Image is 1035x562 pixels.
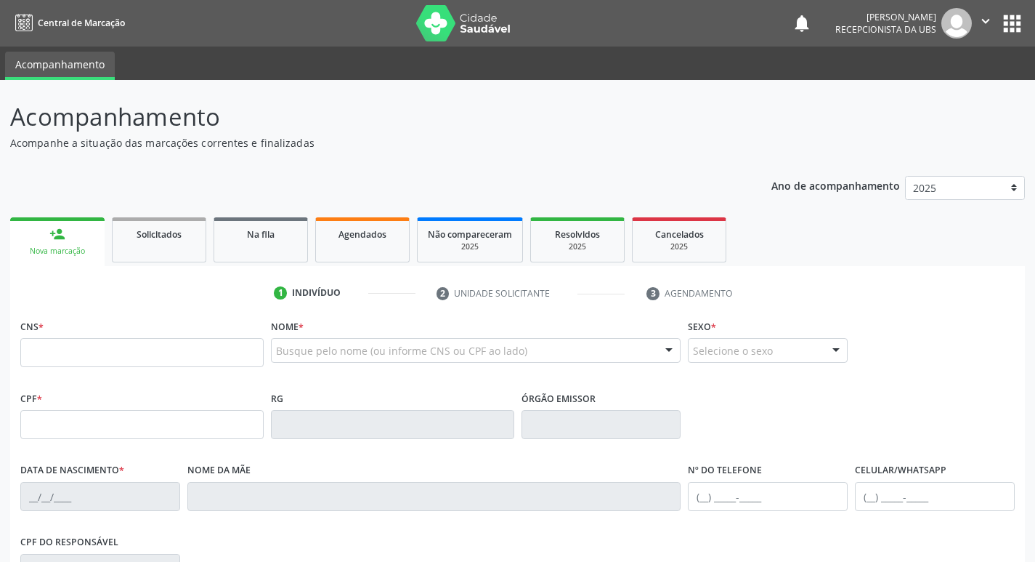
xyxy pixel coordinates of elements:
[941,8,972,39] img: img
[688,459,762,482] label: Nº do Telefone
[428,241,512,252] div: 2025
[49,226,65,242] div: person_add
[20,459,124,482] label: Data de nascimento
[10,135,721,150] p: Acompanhe a situação das marcações correntes e finalizadas
[835,23,936,36] span: Recepcionista da UBS
[643,241,715,252] div: 2025
[5,52,115,80] a: Acompanhamento
[137,228,182,241] span: Solicitados
[20,246,94,257] div: Nova marcação
[655,228,704,241] span: Cancelados
[38,17,125,29] span: Central de Marcação
[20,388,42,410] label: CPF
[10,99,721,135] p: Acompanhamento
[855,459,946,482] label: Celular/WhatsApp
[541,241,614,252] div: 2025
[835,11,936,23] div: [PERSON_NAME]
[428,228,512,241] span: Não compareceram
[771,176,900,194] p: Ano de acompanhamento
[688,316,716,338] label: Sexo
[20,531,118,554] label: CPF do responsável
[688,482,848,511] input: (__) _____-_____
[274,286,287,300] div: 1
[292,286,341,300] div: Indivíduo
[521,388,596,410] label: Órgão emissor
[271,388,283,410] label: RG
[20,316,44,338] label: CNS
[20,482,180,511] input: __/__/____
[999,11,1025,36] button: apps
[792,13,812,33] button: notifications
[187,459,251,482] label: Nome da mãe
[555,228,600,241] span: Resolvidos
[338,228,386,241] span: Agendados
[978,13,994,29] i: 
[693,343,773,358] span: Selecione o sexo
[855,482,1015,511] input: (__) _____-_____
[972,8,999,39] button: 
[10,11,125,35] a: Central de Marcação
[276,343,527,358] span: Busque pelo nome (ou informe CNS ou CPF ao lado)
[247,228,275,241] span: Na fila
[271,316,304,338] label: Nome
